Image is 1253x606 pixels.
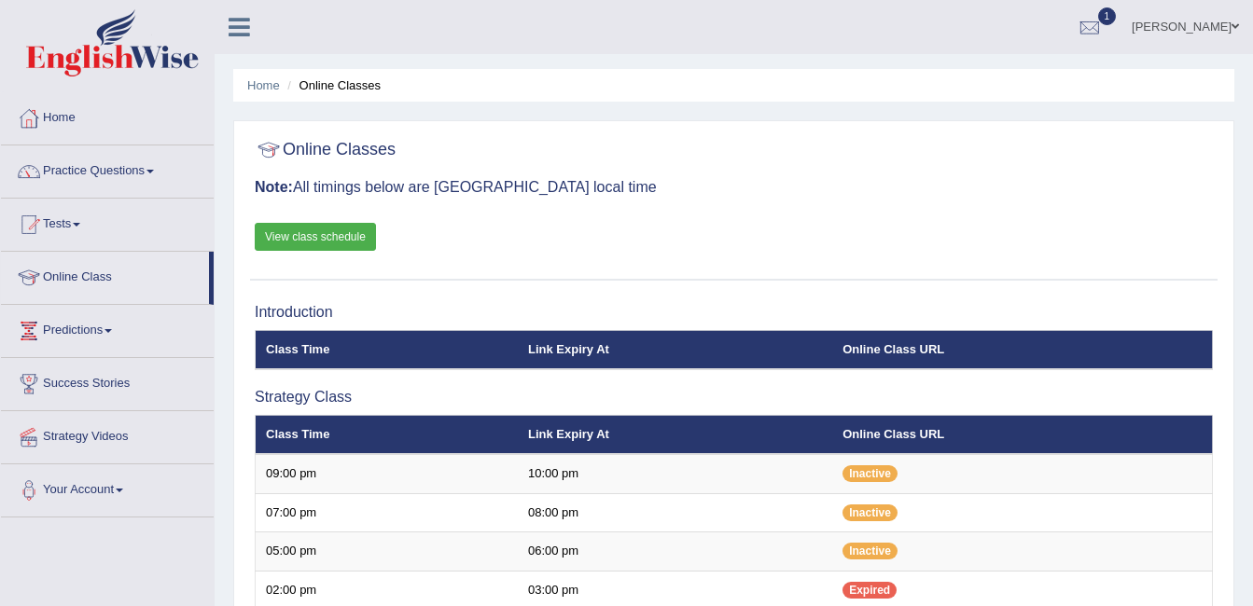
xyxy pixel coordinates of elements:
span: Inactive [842,543,898,559]
a: Your Account [1,464,214,511]
a: Home [247,78,280,92]
a: View class schedule [255,223,376,251]
span: Inactive [842,465,898,482]
td: 07:00 pm [256,493,518,532]
span: Inactive [842,504,898,521]
td: 08:00 pm [518,493,832,532]
td: 09:00 pm [256,454,518,493]
th: Class Time [256,330,518,369]
b: Note: [255,179,293,195]
a: Home [1,92,214,139]
th: Link Expiry At [518,415,832,454]
td: 05:00 pm [256,532,518,572]
a: Predictions [1,305,214,351]
th: Link Expiry At [518,330,832,369]
a: Tests [1,199,214,245]
a: Online Class [1,252,209,298]
h3: Introduction [255,304,1213,321]
h3: Strategy Class [255,389,1213,406]
a: Practice Questions [1,145,214,192]
h3: All timings below are [GEOGRAPHIC_DATA] local time [255,179,1213,196]
span: 1 [1098,7,1117,25]
a: Success Stories [1,358,214,405]
td: 06:00 pm [518,532,832,572]
h2: Online Classes [255,136,396,164]
li: Online Classes [283,76,381,94]
th: Online Class URL [832,330,1212,369]
span: Expired [842,582,897,599]
th: Online Class URL [832,415,1212,454]
a: Strategy Videos [1,411,214,458]
th: Class Time [256,415,518,454]
td: 10:00 pm [518,454,832,493]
